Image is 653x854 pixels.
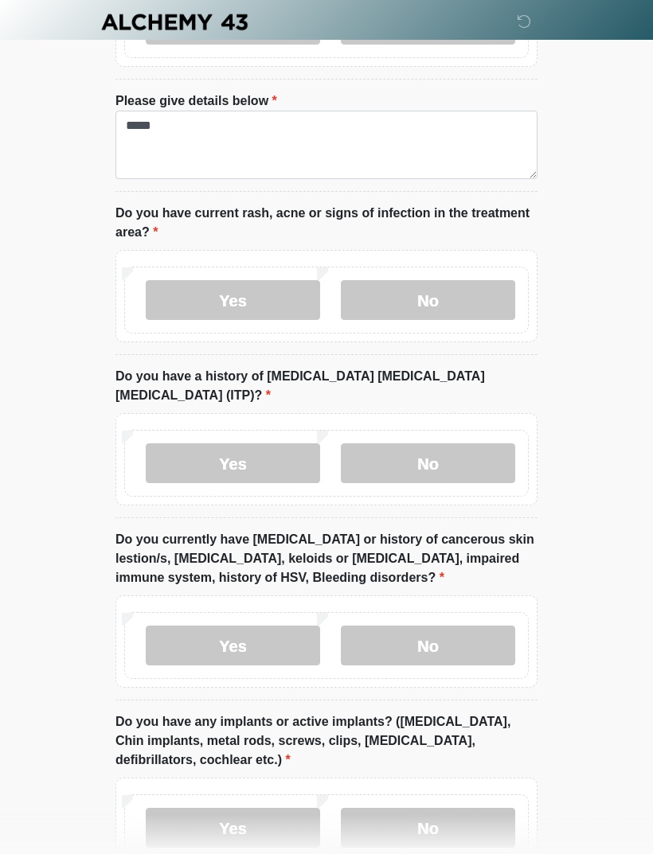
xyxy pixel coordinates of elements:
[146,626,320,665] label: Yes
[100,12,249,32] img: Alchemy 43 Logo
[146,808,320,848] label: Yes
[115,367,538,405] label: Do you have a history of [MEDICAL_DATA] [MEDICAL_DATA] [MEDICAL_DATA] (ITP)?
[146,280,320,320] label: Yes
[341,808,515,848] label: No
[341,443,515,483] label: No
[341,626,515,665] label: No
[115,530,538,587] label: Do you currently have [MEDICAL_DATA] or history of cancerous skin lestion/s, [MEDICAL_DATA], kelo...
[115,204,538,242] label: Do you have current rash, acne or signs of infection in the treatment area?
[146,443,320,483] label: Yes
[115,712,538,770] label: Do you have any implants or active implants? ([MEDICAL_DATA], Chin implants, metal rods, screws, ...
[341,280,515,320] label: No
[115,92,277,111] label: Please give details below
